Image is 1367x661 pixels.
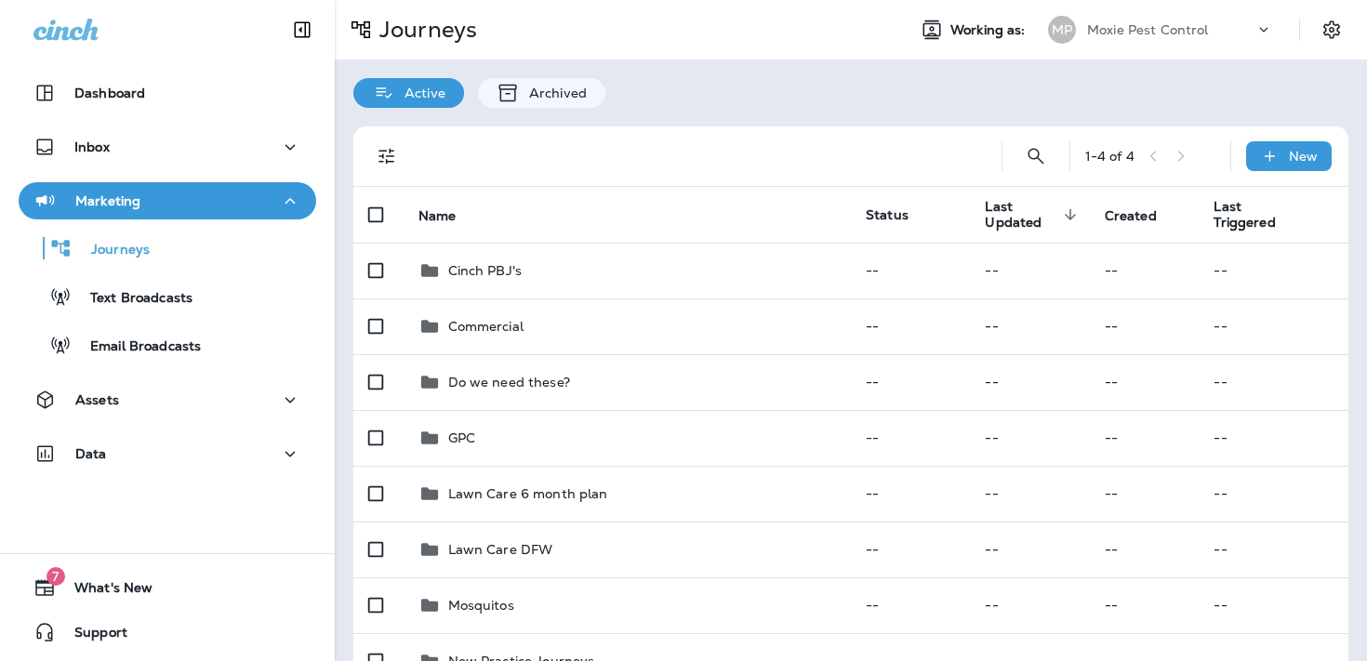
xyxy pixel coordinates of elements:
span: Created [1105,208,1157,224]
td: -- [1090,410,1200,466]
td: -- [1090,243,1200,298]
td: -- [970,466,1089,522]
button: Assets [19,381,316,418]
p: Moxie Pest Control [1087,22,1209,37]
td: -- [1199,354,1348,410]
td: -- [970,410,1089,466]
button: Support [19,614,316,651]
button: Data [19,435,316,472]
div: MP [1048,16,1076,44]
p: Active [395,86,445,100]
p: GPC [448,430,475,445]
td: -- [970,243,1089,298]
p: Lawn Care 6 month plan [448,486,608,501]
td: -- [851,354,970,410]
p: Lawn Care DFW [448,542,553,557]
p: Dashboard [74,86,145,100]
td: -- [1090,522,1200,577]
td: -- [970,577,1089,633]
td: -- [970,354,1089,410]
td: -- [1199,522,1348,577]
td: -- [1090,354,1200,410]
button: Search Journeys [1017,138,1055,175]
td: -- [970,522,1089,577]
button: Dashboard [19,74,316,112]
button: Text Broadcasts [19,277,316,316]
p: Journeys [372,16,477,44]
td: -- [1199,243,1348,298]
button: Marketing [19,182,316,219]
td: -- [1090,577,1200,633]
div: 1 - 4 of 4 [1085,149,1135,164]
span: Created [1105,207,1181,224]
span: Last Updated [985,199,1082,231]
p: Cinch PBJ's [448,263,523,278]
button: Collapse Sidebar [276,11,328,48]
button: Filters [368,138,405,175]
td: -- [851,410,970,466]
td: -- [851,298,970,354]
p: Archived [520,86,587,100]
button: Email Broadcasts [19,325,316,364]
td: -- [851,522,970,577]
p: Commercial [448,319,524,334]
p: Assets [75,392,119,407]
p: Email Broadcasts [72,338,201,356]
span: Status [866,206,909,223]
td: -- [1199,466,1348,522]
span: What's New [56,580,153,602]
span: Name [418,208,457,224]
span: 7 [46,567,65,586]
td: -- [1199,410,1348,466]
span: Last Triggered [1214,199,1299,231]
p: Do we need these? [448,375,570,390]
span: Name [418,207,481,224]
button: 7What's New [19,569,316,606]
button: Journeys [19,229,316,268]
td: -- [1090,466,1200,522]
td: -- [851,577,970,633]
p: Text Broadcasts [72,290,192,308]
td: -- [1199,577,1348,633]
span: Last Triggered [1214,199,1275,231]
td: -- [851,466,970,522]
span: Working as: [950,22,1029,38]
span: Last Updated [985,199,1057,231]
span: Support [56,625,127,647]
td: -- [851,243,970,298]
button: Inbox [19,128,316,165]
p: Mosquitos [448,598,514,613]
button: Settings [1315,13,1348,46]
p: Inbox [74,139,110,154]
td: -- [1199,298,1348,354]
p: Marketing [75,193,140,208]
td: -- [1090,298,1200,354]
p: Journeys [73,242,150,259]
p: New [1289,149,1318,164]
td: -- [970,298,1089,354]
p: Data [75,446,107,461]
